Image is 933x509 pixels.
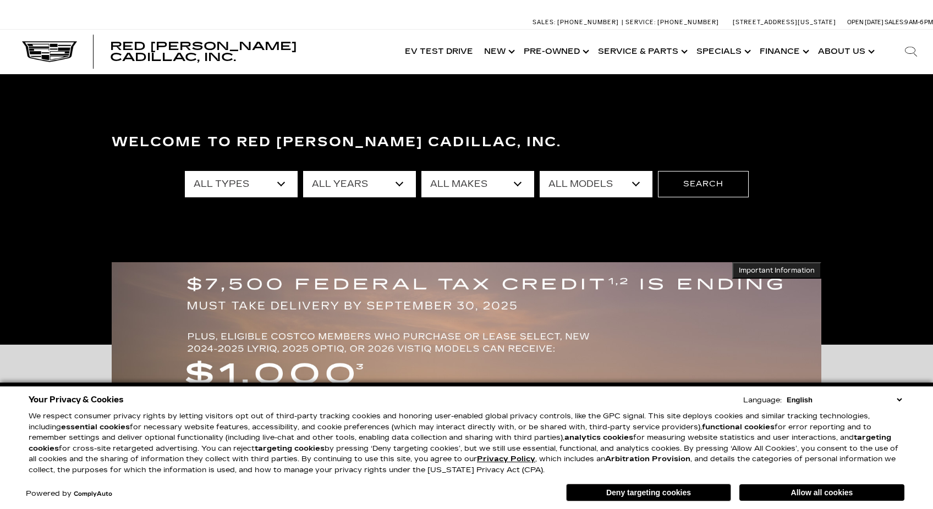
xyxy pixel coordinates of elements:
button: Search [658,171,749,197]
strong: targeting cookies [29,433,891,453]
strong: Arbitration Provision [605,455,690,463]
a: About Us [813,30,878,74]
select: Filter by year [303,171,416,197]
select: Filter by model [540,171,652,197]
span: [PHONE_NUMBER] [657,19,719,26]
span: Important Information [739,266,815,275]
h3: Welcome to Red [PERSON_NAME] Cadillac, Inc. [112,131,821,153]
div: Powered by [26,490,112,497]
img: Cadillac Dark Logo with Cadillac White Text [22,41,77,62]
select: Filter by make [421,171,534,197]
a: Service: [PHONE_NUMBER] [622,19,722,25]
a: Privacy Policy [477,455,535,463]
a: Specials [691,30,754,74]
a: ComplyAuto [74,491,112,497]
a: New [479,30,518,74]
span: Your Privacy & Cookies [29,392,124,407]
div: Language: [743,397,782,404]
button: Allow all cookies [739,484,904,501]
a: Sales: [PHONE_NUMBER] [533,19,622,25]
span: 9 AM-6 PM [904,19,933,26]
strong: targeting cookies [255,444,325,453]
select: Language Select [784,395,904,405]
span: [PHONE_NUMBER] [557,19,619,26]
strong: essential cookies [61,423,130,431]
a: EV Test Drive [399,30,479,74]
span: Sales: [885,19,904,26]
a: Finance [754,30,813,74]
button: Important Information [732,262,821,279]
p: We respect consumer privacy rights by letting visitors opt out of third-party tracking cookies an... [29,411,904,475]
span: Service: [625,19,656,26]
strong: analytics cookies [564,433,633,442]
span: Sales: [533,19,556,26]
a: Pre-Owned [518,30,592,74]
a: [STREET_ADDRESS][US_STATE] [733,19,836,26]
a: Red [PERSON_NAME] Cadillac, Inc. [110,41,388,63]
button: Deny targeting cookies [566,484,731,501]
span: Open [DATE] [847,19,883,26]
select: Filter by type [185,171,298,197]
a: Service & Parts [592,30,691,74]
strong: functional cookies [702,423,775,431]
span: Red [PERSON_NAME] Cadillac, Inc. [110,40,297,64]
